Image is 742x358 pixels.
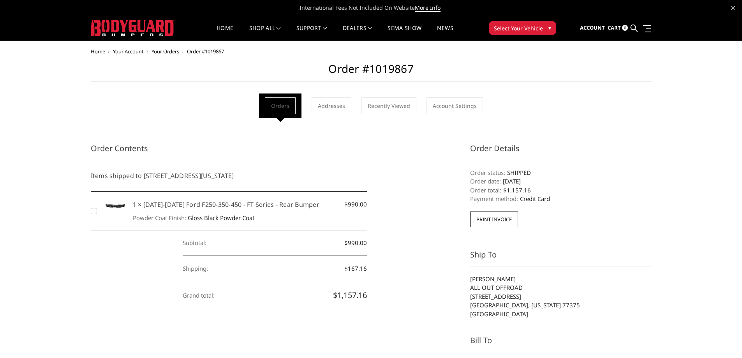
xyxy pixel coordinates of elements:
h3: Ship To [470,249,652,266]
h3: Order Contents [91,143,367,160]
dt: Order total: [470,186,501,195]
dd: [DATE] [470,177,652,186]
li: [GEOGRAPHIC_DATA] [470,310,652,319]
dt: Payment method: [470,194,518,203]
dt: Subtotal: [183,230,206,256]
span: Cart [608,24,621,31]
h3: Order Details [470,143,652,160]
li: [STREET_ADDRESS] [470,292,652,301]
a: Addresses [312,97,351,114]
span: 0 [622,25,628,31]
a: Orders [265,97,296,114]
a: Dealers [343,25,372,41]
dt: Grand total: [183,283,215,308]
span: Order #1019867 [187,48,224,55]
dd: $1,157.16 [470,186,652,195]
button: Select Your Vehicle [489,21,556,35]
a: News [437,25,453,41]
a: Account [580,18,605,39]
span: Select Your Vehicle [494,24,543,32]
a: Support [296,25,327,41]
dd: Credit Card [470,194,652,203]
h5: Items shipped to [STREET_ADDRESS][US_STATE] [91,171,367,180]
dt: Shipping: [183,256,208,281]
a: Cart 0 [608,18,628,39]
dt: Order status: [470,168,505,177]
span: ▾ [548,24,551,32]
a: Home [91,48,105,55]
h2: Order #1019867 [91,62,652,82]
a: Your Orders [152,48,179,55]
a: Account Settings [427,97,483,114]
dt: Order date: [470,177,501,186]
li: ALL OUT OFFROAD [470,283,652,292]
dt: Powder Coat Finish: [133,213,186,222]
a: More Info [415,4,441,12]
span: Account [580,24,605,31]
a: Home [217,25,233,41]
span: $990.00 [344,200,367,209]
dd: Gloss Black Powder Coat [133,213,367,222]
h3: Bill To [470,335,652,352]
dd: $990.00 [183,230,367,256]
li: [GEOGRAPHIC_DATA], [US_STATE] 77375 [470,301,652,310]
dd: $167.16 [183,256,367,282]
button: Print Invoice [470,212,518,227]
dd: $1,157.16 [183,281,367,309]
dd: SHIPPED [470,168,652,177]
img: BODYGUARD BUMPERS [91,20,174,36]
img: 2023-2025 Ford F250-350-450 - FT Series - Rear Bumper [102,200,129,213]
li: [PERSON_NAME] [470,275,652,284]
a: Recently Viewed [361,97,416,114]
a: SEMA Show [388,25,421,41]
a: shop all [249,25,281,41]
a: Your Account [113,48,144,55]
h5: 1 × [DATE]-[DATE] Ford F250-350-450 - FT Series - Rear Bumper [133,200,367,209]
